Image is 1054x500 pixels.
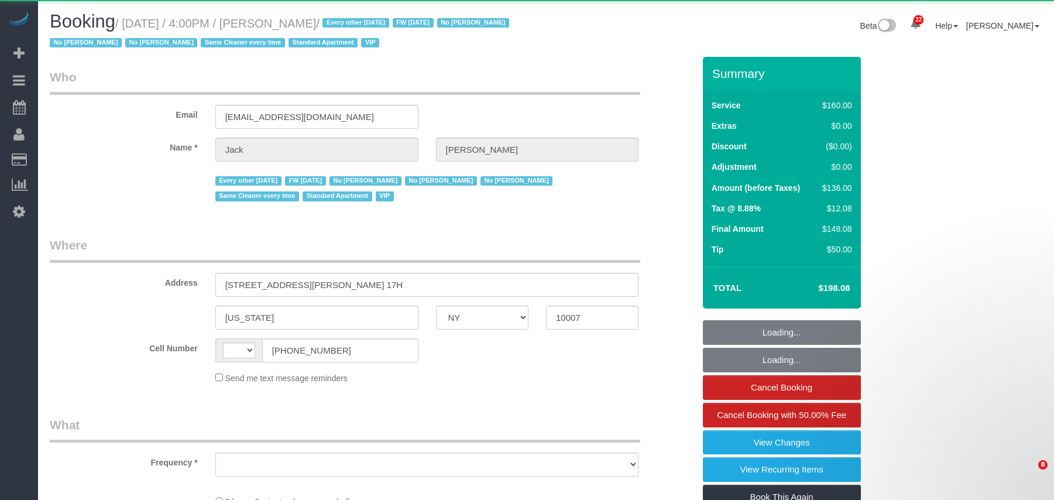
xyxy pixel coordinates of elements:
label: Tip [712,244,724,255]
span: Booking [50,11,115,32]
input: Email [215,105,418,129]
span: No [PERSON_NAME] [125,38,197,47]
label: Adjustment [712,161,757,173]
span: Standard Apartment [289,38,358,47]
label: Name * [41,138,207,153]
span: Same Cleaner every time [201,38,284,47]
span: Send me text message reminders [225,374,348,383]
div: $148.08 [818,223,852,235]
span: No [PERSON_NAME] [329,176,401,186]
input: City [215,306,418,330]
label: Cell Number [41,338,207,354]
a: Help [935,21,958,30]
h4: $198.08 [783,283,850,293]
div: ($0.00) [818,141,852,152]
span: 22 [914,15,923,25]
label: Service [712,100,741,111]
span: No [PERSON_NAME] [437,18,509,28]
a: View Changes [703,430,861,455]
span: Every other [DATE] [322,18,389,28]
span: No [PERSON_NAME] [405,176,477,186]
legend: Where [50,237,640,263]
legend: What [50,416,640,443]
div: $50.00 [818,244,852,255]
label: Address [41,273,207,289]
span: Cancel Booking with 50.00% Fee [717,410,846,420]
img: Automaid Logo [7,12,30,28]
a: Cancel Booking with 50.00% Fee [703,403,861,427]
div: $136.00 [818,182,852,194]
span: FW [DATE] [285,176,326,186]
a: Cancel Booking [703,375,861,400]
a: 22 [904,12,927,37]
span: No [PERSON_NAME] [50,38,122,47]
input: Zip Code [546,306,638,330]
span: Standard Apartment [303,191,372,201]
label: Tax @ 8.88% [712,203,761,214]
span: VIP [376,191,394,201]
div: $12.08 [818,203,852,214]
a: [PERSON_NAME] [966,21,1039,30]
div: $0.00 [818,120,852,132]
label: Discount [712,141,747,152]
div: $0.00 [818,161,852,173]
input: Cell Number [262,338,418,362]
div: $160.00 [818,100,852,111]
span: VIP [361,38,379,47]
span: Same Cleaner every time [215,191,299,201]
span: 8 [1038,460,1048,470]
span: FW [DATE] [393,18,434,28]
label: Frequency * [41,453,207,468]
strong: Total [713,283,742,293]
a: View Recurring Items [703,457,861,482]
iframe: Intercom live chat [1014,460,1042,488]
legend: Who [50,69,640,95]
input: First Name [215,138,418,162]
small: / [DATE] / 4:00PM / [PERSON_NAME] [50,17,513,50]
a: Beta [860,21,897,30]
input: Last Name [436,138,639,162]
h3: Summary [712,67,855,80]
label: Email [41,105,207,121]
img: New interface [877,19,896,34]
label: Extras [712,120,737,132]
label: Final Amount [712,223,764,235]
span: Every other [DATE] [215,176,281,186]
span: No [PERSON_NAME] [480,176,552,186]
label: Amount (before Taxes) [712,182,800,194]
